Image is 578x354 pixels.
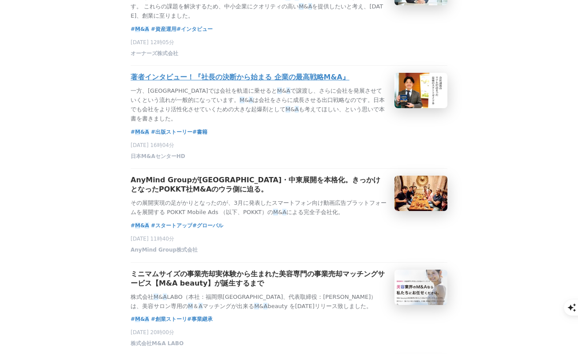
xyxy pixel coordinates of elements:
span: 株式会社M&A LABO [131,340,184,347]
a: #資産運用 [151,25,176,34]
em: A [249,97,253,103]
em: A [263,303,267,309]
a: 著者インタビュー！『社長の決断から始まる 企業の最高戦略M&A』一方、[GEOGRAPHIC_DATA]では会社を軌道に乗せるとM&Aで譲渡し、さらに会社を発展させていくという流れが一般的になっ... [131,73,447,123]
p: [DATE] 20時00分 [131,329,447,336]
a: 株式会社M&A LABO [131,343,184,349]
p: 一方、[GEOGRAPHIC_DATA]では会社を軌道に乗せると & で譲渡し、さらに会社を発展させていくという流れが一般的になっています。 & は会社をさらに成長させる出口戦略なのです。日本で... [131,87,387,123]
h3: 著者インタビュー！『社長の決断から始まる 企業の最高戦略M&A』 [131,73,349,82]
span: AnyMind Group株式会社 [131,246,198,254]
a: 日本M&AセンターHD [131,155,185,161]
span: # & [131,221,151,230]
a: #スタートアップ [151,221,192,230]
a: #M&A [131,315,151,324]
em: M [240,97,244,103]
em: M [135,26,140,32]
a: #M&A [131,128,151,136]
em: M [135,222,140,229]
em: M [277,87,282,94]
a: #インタビュー [176,25,213,34]
span: # & [131,25,151,34]
em: M [135,129,140,135]
span: 日本M&AセンターHD [131,153,185,160]
em: A [282,209,286,215]
a: AnyMind Group株式会社 [131,249,198,255]
a: #グローバル [192,221,223,230]
em: M [154,294,158,300]
a: オーナーズ株式会社 [131,52,178,58]
p: 株式会社 & LABO（本社：福岡県[GEOGRAPHIC_DATA]、代表取締役：[PERSON_NAME]）は、美容サロン専用の ＆ マッチングが出来る & beauty を[DATE]リリ... [131,293,387,311]
span: # & [131,315,151,324]
em: A [163,294,167,300]
span: オーナーズ株式会社 [131,50,178,57]
a: #事業継承 [187,315,213,324]
h3: ミニマムサイズの事業売却実体験から生まれた美容専門の事業売却マッチングサービス【M&A beauty】が誕生するまで [131,270,387,288]
em: A [199,303,203,309]
a: #M&A [131,221,151,230]
p: その展開実現の足がかりとなったのが、3月に発表したスマートフォン向け動画広告プラットフォームを展開する POKKT Mobile Ads （以下、POKKT）の & による完全子会社化。 [131,199,387,217]
em: A [145,316,149,322]
p: [DATE] 16時04分 [131,142,447,149]
em: A [145,129,149,135]
em: M [188,303,193,309]
em: M [273,209,278,215]
em: M [299,3,304,10]
span: # & [131,128,151,136]
em: A [145,222,149,229]
em: A [286,87,290,94]
a: ミニマムサイズの事業売却実体験から生まれた美容専門の事業売却マッチングサービス【M&A beauty】が誕生するまで株式会社M&ALABO（本社：福岡県[GEOGRAPHIC_DATA]、代表取... [131,270,447,311]
em: A [145,26,149,32]
em: M [254,303,259,309]
em: M [135,316,140,322]
p: [DATE] 12時05分 [131,39,447,46]
a: AnyMind Groupが[GEOGRAPHIC_DATA]・中東展開を本格化。きっかけとなったPOKKT社M&Aのウラ側に迫る。その展開実現の足がかりとなったのが、3月に発表したスマートフォ... [131,176,447,217]
em: M [285,106,290,113]
em: A [295,106,299,113]
a: #M&A [131,25,151,34]
em: A [308,3,312,10]
a: #出版ストーリー [151,128,192,136]
a: #創業ストーリ [151,315,187,324]
p: [DATE] 11時40分 [131,235,447,243]
a: #書籍 [192,128,207,136]
h3: AnyMind Groupが[GEOGRAPHIC_DATA]・中東展開を本格化。きっかけとなったPOKKT社M&Aのウラ側に迫る。 [131,176,387,194]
